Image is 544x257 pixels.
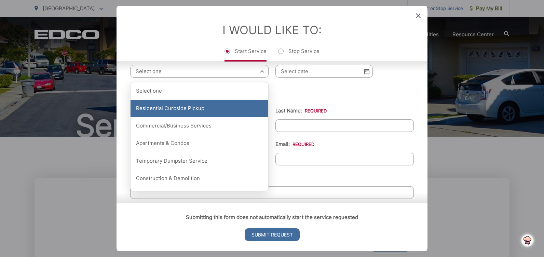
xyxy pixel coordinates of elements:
[131,100,268,117] div: Residential Curbside Pickup
[131,152,268,170] div: Temporary Dumpster Service
[245,228,300,241] input: Submit Request
[278,48,319,62] label: Stop Service
[222,23,322,37] label: I Would Like To:
[275,141,314,147] label: Email:
[131,135,268,152] div: Apartments & Condos
[225,48,267,62] label: Start Service
[275,65,373,78] input: Select date
[275,108,327,114] label: Last Name:
[131,170,268,187] div: Construction & Demolition
[364,68,369,74] img: Select date
[131,82,268,99] div: Select one
[186,214,358,220] strong: Submitting this form does not automatically start the service requested
[131,117,268,134] div: Commercial/Business Services
[130,65,269,78] span: Select one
